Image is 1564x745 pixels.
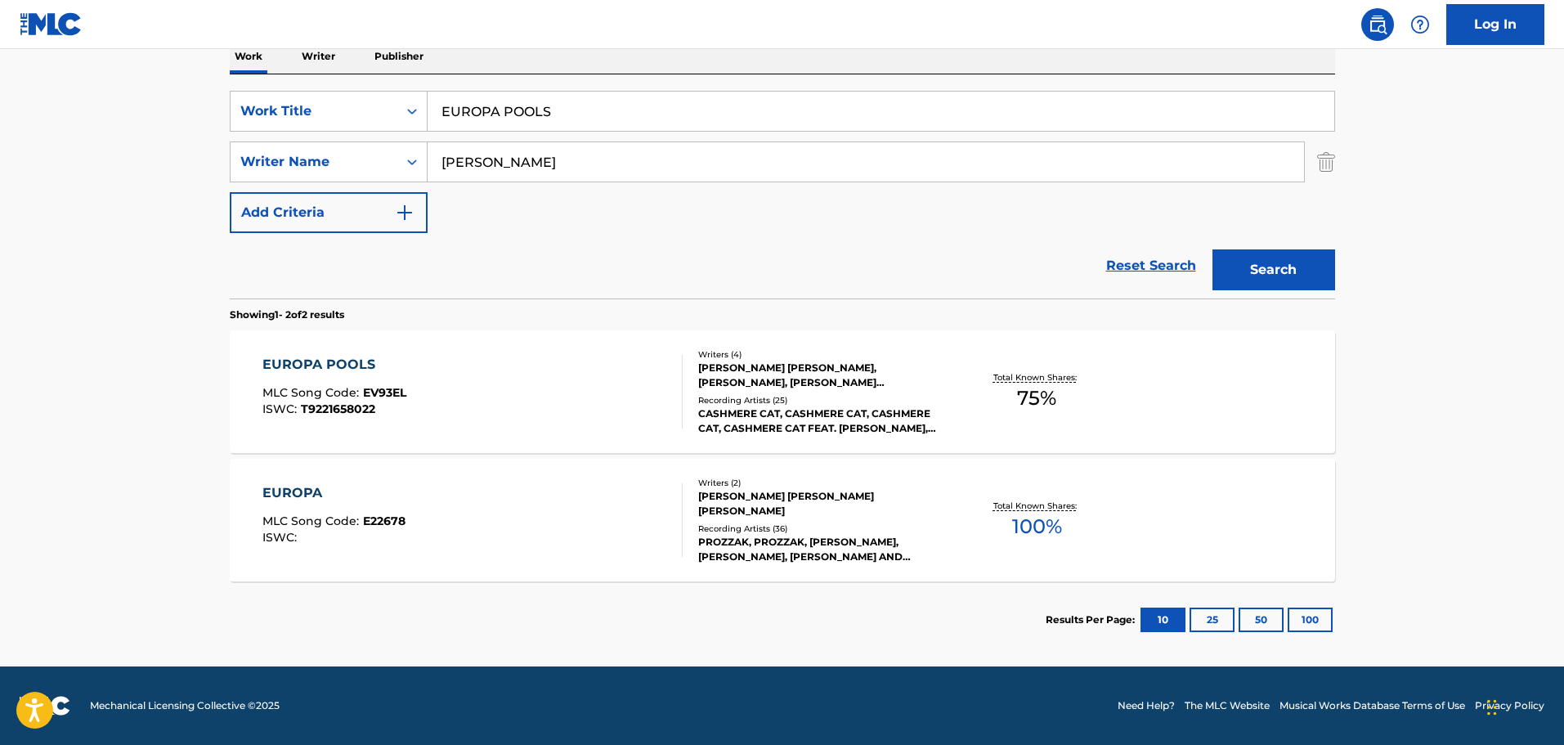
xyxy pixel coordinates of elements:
[395,203,415,222] img: 9d2ae6d4665cec9f34b9.svg
[1446,4,1544,45] a: Log In
[1239,608,1284,632] button: 50
[1410,15,1430,34] img: help
[1475,698,1544,713] a: Privacy Policy
[262,483,406,503] div: EUROPA
[90,698,280,713] span: Mechanical Licensing Collective © 2025
[698,535,945,564] div: PROZZAK, PROZZAK, [PERSON_NAME], [PERSON_NAME], [PERSON_NAME] AND [PERSON_NAME]
[1212,249,1335,290] button: Search
[1279,698,1465,713] a: Musical Works Database Terms of Use
[698,477,945,489] div: Writers ( 2 )
[1017,384,1056,413] span: 75 %
[698,361,945,390] div: [PERSON_NAME] [PERSON_NAME], [PERSON_NAME], [PERSON_NAME] [PERSON_NAME]
[230,192,428,233] button: Add Criteria
[230,459,1335,581] a: EUROPAMLC Song Code:E22678ISWC:Writers (2)[PERSON_NAME] [PERSON_NAME] [PERSON_NAME]Recording Arti...
[1046,613,1139,627] p: Results Per Page:
[698,348,945,361] div: Writers ( 4 )
[230,307,344,322] p: Showing 1 - 2 of 2 results
[993,500,1081,512] p: Total Known Shares:
[230,330,1335,453] a: EUROPA POOLSMLC Song Code:EV93ELISWC:T9221658022Writers (4)[PERSON_NAME] [PERSON_NAME], [PERSON_N...
[698,394,945,406] div: Recording Artists ( 25 )
[262,402,301,416] span: ISWC :
[698,489,945,518] div: [PERSON_NAME] [PERSON_NAME] [PERSON_NAME]
[262,385,363,400] span: MLC Song Code :
[363,385,406,400] span: EV93EL
[262,355,406,375] div: EUROPA POOLS
[1487,683,1497,732] div: Drag
[1098,248,1204,284] a: Reset Search
[20,696,70,716] img: logo
[698,523,945,535] div: Recording Artists ( 36 )
[240,101,388,121] div: Work Title
[370,39,428,74] p: Publisher
[1317,141,1335,182] img: Delete Criterion
[1118,698,1175,713] a: Need Help?
[363,514,406,528] span: E22678
[1361,8,1394,41] a: Public Search
[240,152,388,172] div: Writer Name
[1012,512,1062,541] span: 100 %
[1190,608,1235,632] button: 25
[230,91,1335,298] form: Search Form
[20,12,83,36] img: MLC Logo
[301,402,375,416] span: T9221658022
[262,514,363,528] span: MLC Song Code :
[230,39,267,74] p: Work
[1141,608,1185,632] button: 10
[1482,666,1564,745] iframe: Chat Widget
[1368,15,1387,34] img: search
[262,530,301,545] span: ISWC :
[698,406,945,436] div: CASHMERE CAT, CASHMERE CAT, CASHMERE CAT, CASHMERE CAT FEAT. [PERSON_NAME], CASHMERE CAT|[PERSON_...
[1404,8,1436,41] div: Help
[1185,698,1270,713] a: The MLC Website
[993,371,1081,384] p: Total Known Shares:
[297,39,340,74] p: Writer
[1288,608,1333,632] button: 100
